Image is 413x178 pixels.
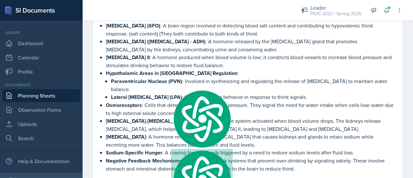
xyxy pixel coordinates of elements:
strong: Lateral [MEDICAL_DATA] (LPA) [111,93,182,101]
div: Leader [310,4,361,12]
p: : Involved in synthesizing and regulating the release of [MEDICAL_DATA] to maintain water balance. [111,77,395,93]
strong: Hypothalamic Areas in [GEOGRAPHIC_DATA] Regulation [106,69,237,77]
a: Search [3,132,80,145]
p: : [106,69,395,77]
p: : A craving for salty foods triggered by a need to restore sodium levels after fluid loss. [106,149,395,157]
p: : A brain region involved in detecting blood salt content and contributing to hypovolemic thirst ... [106,22,395,37]
p: : Feedback systems that prevent over-drinking by signaling satiety. These involve stomach and int... [106,157,395,173]
p: : A hormone system activated when blood volume drops. The kidneys release [MEDICAL_DATA], which h... [106,117,395,133]
a: Dashboard [3,37,80,50]
strong: Paraventricular Nucleus (PVN) [111,78,182,85]
div: Leader [3,30,80,36]
strong: [MEDICAL_DATA] [106,133,146,141]
img: logo.svg [171,89,233,149]
p: : A hormone released by the [MEDICAL_DATA] gland that promotes [MEDICAL_DATA] by the kidneys, con... [106,37,395,53]
p: : A hormone produced when blood volume is low; it constricts blood vessels to increase blood pres... [106,53,395,69]
a: Uploads [3,118,80,131]
p: : A hormone released by the [MEDICAL_DATA] that causes kidneys and glands to retain sodium while ... [106,133,395,149]
strong: Osmoreceptors [106,101,142,109]
p: : Initiates drinking behavior in response to thirst signals. [111,93,395,101]
a: Calendar [3,51,80,64]
strong: [MEDICAL_DATA] ([MEDICAL_DATA] - ADH) [106,38,206,45]
div: Documents [3,82,80,88]
p: : Cells that detect changes in osmotic pressure. They signal the need for water intake when cells... [106,101,395,117]
strong: [MEDICAL_DATA] II [106,54,150,61]
div: PSYC 3322 / Spring 2025 [310,10,361,17]
strong: Sodium-Specific Hunger [106,149,162,156]
strong: Negative Feedback Mechanisms in Thirst [106,157,202,164]
a: Profile [3,65,80,78]
a: Observation Forms [3,103,80,116]
div: Help & Documentation [3,155,80,168]
a: Planning Sheets [3,89,80,102]
strong: [MEDICAL_DATA]-[MEDICAL_DATA] System [106,117,206,125]
strong: [MEDICAL_DATA] (SFO) [106,22,160,29]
